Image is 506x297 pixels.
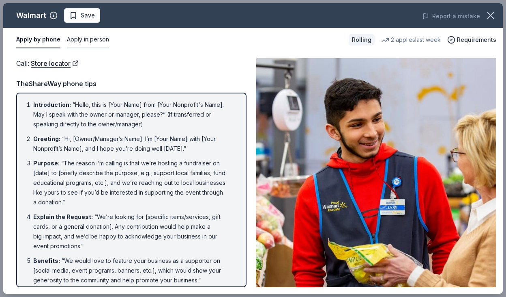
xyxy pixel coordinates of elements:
[349,34,375,46] div: Rolling
[64,8,100,23] button: Save
[381,35,441,45] div: 2 applies last week
[33,135,60,142] span: Greeting :
[33,212,234,251] li: “We’re looking for [specific items/services, gift cards, or a general donation]. Any contribution...
[16,78,247,89] div: TheShareWay phone tips
[33,160,60,167] span: Purpose :
[33,100,234,129] li: “Hello, this is [Your Name] from [Your Nonprofit's Name]. May I speak with the owner or manager, ...
[33,213,93,220] span: Explain the Request :
[33,101,71,108] span: Introduction :
[81,11,95,20] span: Save
[447,35,496,45] button: Requirements
[33,158,234,207] li: “The reason I’m calling is that we’re hosting a fundraiser on [date] to [briefly describe the pur...
[16,9,46,22] div: Walmart
[457,35,496,45] span: Requirements
[67,31,109,48] button: Apply in person
[256,58,496,287] img: Image for Walmart
[422,11,480,21] button: Report a mistake
[16,31,60,48] button: Apply by phone
[33,134,234,154] li: “Hi, [Owner/Manager’s Name]. I’m [Your Name] with [Your Nonprofit’s Name], and I hope you’re doin...
[33,257,60,264] span: Benefits :
[33,256,234,285] li: “We would love to feature your business as a supporter on [social media, event programs, banners,...
[16,58,247,69] div: Call :
[31,58,79,69] a: Store locator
